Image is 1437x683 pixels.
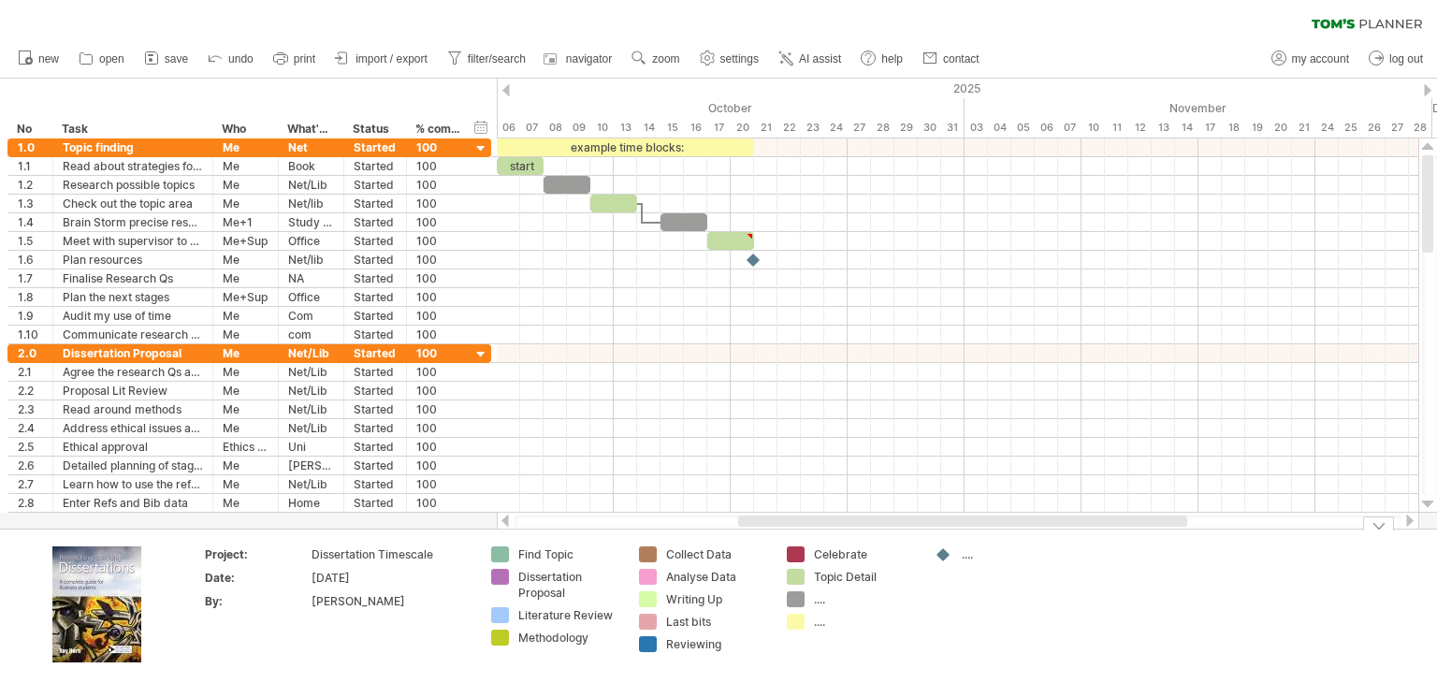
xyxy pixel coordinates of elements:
div: Me [223,419,269,437]
div: Started [354,475,397,493]
div: Started [354,382,397,400]
div: Started [354,157,397,175]
div: 1.10 [18,326,43,343]
a: AI assist [774,47,847,71]
div: Net/Lib [288,363,334,381]
div: Address ethical issues and prepare ethical statement [63,419,203,437]
span: navigator [566,52,612,65]
div: Started [354,138,397,156]
span: my account [1292,52,1349,65]
div: % complete [415,120,460,138]
div: Brain Storm precise research Qs [63,213,203,231]
div: Friday, 31 October 2025 [941,118,965,138]
div: Methodology [518,630,620,646]
span: open [99,52,124,65]
div: Thursday, 20 November 2025 [1269,118,1292,138]
div: Communicate research Qs [63,326,203,343]
div: start [497,157,544,175]
div: Dissertation Timescale [312,546,469,562]
div: Net/Lib [288,344,334,362]
div: 1.4 [18,213,43,231]
div: 2.4 [18,419,43,437]
div: Me [223,457,269,474]
div: Detailed planning of stages [63,457,203,474]
span: zoom [652,52,679,65]
div: Me+Sup [223,288,269,306]
div: .... [814,591,916,607]
div: 100 [416,213,461,231]
div: Wednesday, 12 November 2025 [1128,118,1152,138]
div: Started [354,288,397,306]
div: Started [354,344,397,362]
div: Me+1 [223,213,269,231]
div: 100 [416,307,461,325]
div: 100 [416,457,461,474]
div: Tuesday, 7 October 2025 [520,118,544,138]
a: settings [695,47,764,71]
div: example time blocks: [497,138,754,156]
div: Project: [205,546,308,562]
div: Tuesday, 4 November 2025 [988,118,1011,138]
div: Net/Lib [288,382,334,400]
div: Monday, 27 October 2025 [848,118,871,138]
div: Monday, 10 November 2025 [1081,118,1105,138]
div: November 2025 [965,98,1432,118]
div: Tuesday, 14 October 2025 [637,118,660,138]
span: undo [228,52,254,65]
div: [PERSON_NAME]'s Pl [288,457,334,474]
div: 2.8 [18,494,43,512]
div: Started [354,195,397,212]
span: AI assist [799,52,841,65]
div: Topic finding [63,138,203,156]
div: 1.8 [18,288,43,306]
div: Monday, 6 October 2025 [497,118,520,138]
div: Last bits [666,614,768,630]
div: 100 [416,326,461,343]
div: Proposal Lit Review [63,382,203,400]
div: Thursday, 6 November 2025 [1035,118,1058,138]
a: navigator [541,47,617,71]
div: Friday, 21 November 2025 [1292,118,1315,138]
div: 100 [416,419,461,437]
div: Ethical approval [63,438,203,456]
div: 100 [416,138,461,156]
div: Date: [205,570,308,586]
span: contact [943,52,980,65]
div: Me [223,494,269,512]
div: Me [223,382,269,400]
div: Thursday, 30 October 2025 [918,118,941,138]
div: 100 [416,344,461,362]
div: Me [223,195,269,212]
div: Tuesday, 18 November 2025 [1222,118,1245,138]
div: Started [354,269,397,287]
div: 100 [416,494,461,512]
div: Wednesday, 8 October 2025 [544,118,567,138]
span: help [881,52,903,65]
div: Tuesday, 11 November 2025 [1105,118,1128,138]
div: Me [223,326,269,343]
div: Me [223,307,269,325]
div: Study Room [288,213,334,231]
div: Started [354,363,397,381]
div: Tuesday, 21 October 2025 [754,118,777,138]
div: 100 [416,251,461,269]
div: Reviewing [666,636,768,652]
div: Plan resources [63,251,203,269]
div: Me [223,400,269,418]
a: my account [1267,47,1355,71]
span: save [165,52,188,65]
div: Who [222,120,268,138]
div: Dissertation Proposal [63,344,203,362]
div: Thursday, 23 October 2025 [801,118,824,138]
div: Com [288,307,334,325]
span: print [294,52,315,65]
div: 2.1 [18,363,43,381]
div: 100 [416,232,461,250]
div: Net/Lib [288,176,334,194]
span: settings [720,52,759,65]
div: .... [962,546,1064,562]
div: Thursday, 9 October 2025 [567,118,590,138]
div: Net/lib [288,251,334,269]
span: log out [1389,52,1423,65]
a: contact [918,47,985,71]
